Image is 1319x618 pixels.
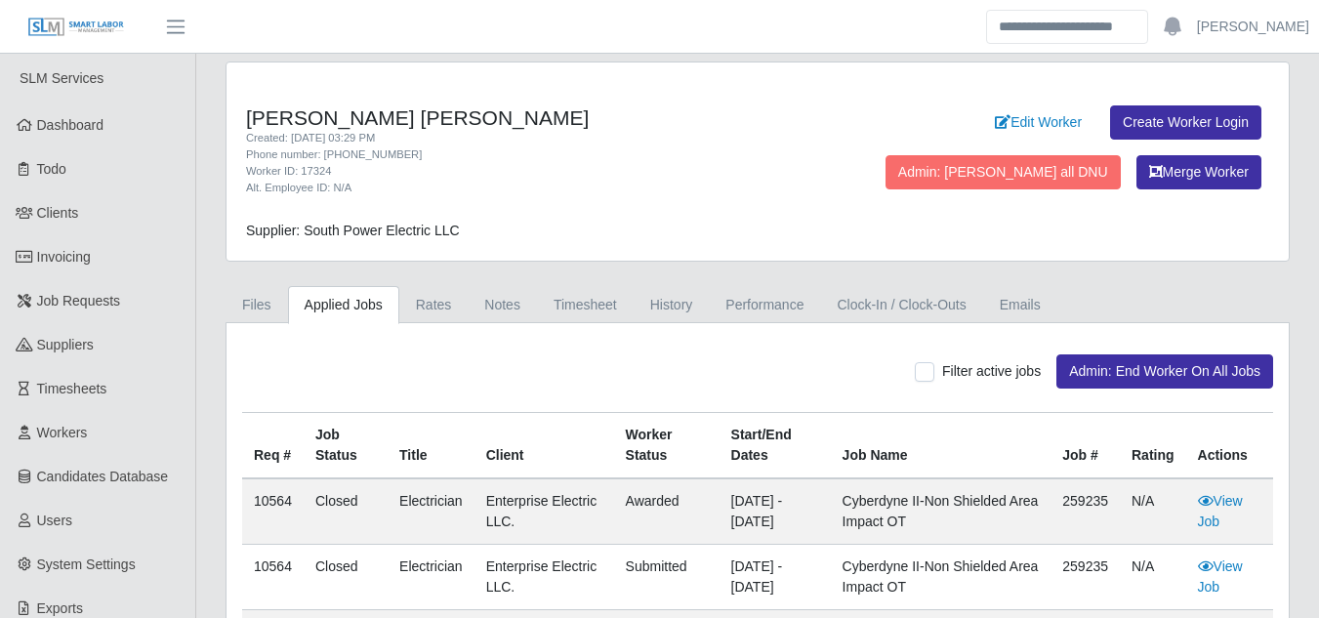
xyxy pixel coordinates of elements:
a: [PERSON_NAME] [1197,17,1309,37]
span: Candidates Database [37,469,169,484]
button: Merge Worker [1136,155,1261,189]
div: Worker ID: 17324 [246,163,831,180]
h4: [PERSON_NAME] [PERSON_NAME] [246,105,831,130]
span: Job Requests [37,293,121,309]
th: Client [474,413,614,479]
td: 259235 [1051,478,1120,545]
th: Worker Status [614,413,720,479]
span: Dashboard [37,117,104,133]
div: Created: [DATE] 03:29 PM [246,130,831,146]
th: Start/End Dates [720,413,831,479]
td: Electrician [388,545,474,610]
span: Timesheets [37,381,107,396]
td: [DATE] - [DATE] [720,545,831,610]
a: View Job [1198,493,1243,529]
span: System Settings [37,556,136,572]
input: Search [986,10,1148,44]
a: Rates [399,286,469,324]
a: Clock-In / Clock-Outs [820,286,982,324]
span: Clients [37,205,79,221]
td: awarded [614,478,720,545]
button: Admin: [PERSON_NAME] all DNU [886,155,1121,189]
img: SLM Logo [27,17,125,38]
td: N/A [1120,478,1186,545]
a: Files [226,286,288,324]
a: View Job [1198,558,1243,595]
td: Closed [304,478,388,545]
a: Emails [983,286,1057,324]
th: Req # [242,413,304,479]
a: Performance [709,286,820,324]
td: N/A [1120,545,1186,610]
td: Enterprise Electric LLC. [474,545,614,610]
span: Exports [37,600,83,616]
td: 10564 [242,478,304,545]
span: Users [37,513,73,528]
th: Job # [1051,413,1120,479]
th: Title [388,413,474,479]
a: Timesheet [537,286,634,324]
div: Alt. Employee ID: N/A [246,180,831,196]
td: 10564 [242,545,304,610]
td: submitted [614,545,720,610]
td: Cyberdyne II-Non Shielded Area Impact OT [831,478,1051,545]
th: Actions [1186,413,1273,479]
th: Job Status [304,413,388,479]
td: Enterprise Electric LLC. [474,478,614,545]
a: Notes [468,286,537,324]
span: Workers [37,425,88,440]
span: Suppliers [37,337,94,352]
span: Invoicing [37,249,91,265]
a: Edit Worker [982,105,1094,140]
td: Closed [304,545,388,610]
a: History [634,286,710,324]
a: Create Worker Login [1110,105,1261,140]
span: Todo [37,161,66,177]
td: 259235 [1051,545,1120,610]
span: Filter active jobs [942,363,1041,379]
th: Job Name [831,413,1051,479]
td: Electrician [388,478,474,545]
a: Applied Jobs [288,286,399,324]
td: [DATE] - [DATE] [720,478,831,545]
td: Cyberdyne II-Non Shielded Area Impact OT [831,545,1051,610]
button: Admin: End Worker On All Jobs [1056,354,1273,389]
span: Supplier: South Power Electric LLC [246,223,460,238]
span: SLM Services [20,70,103,86]
div: Phone number: [PHONE_NUMBER] [246,146,831,163]
th: Rating [1120,413,1186,479]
